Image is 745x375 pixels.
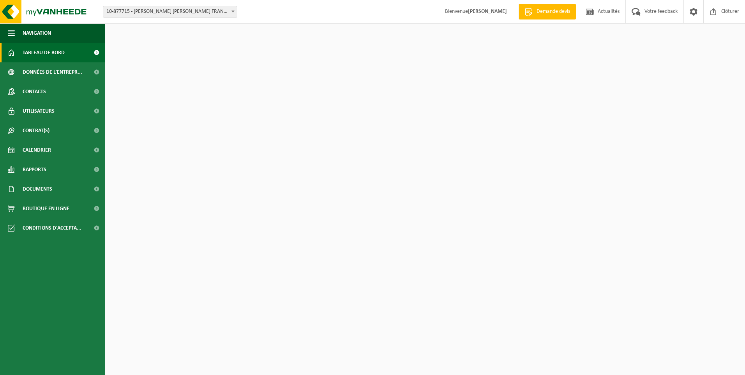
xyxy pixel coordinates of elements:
span: Conditions d'accepta... [23,218,81,238]
span: 10-877715 - ADLER PELZER FRANCE WEST - MORNAC [103,6,237,18]
span: Rapports [23,160,46,179]
span: Données de l'entrepr... [23,62,82,82]
span: Demande devis [535,8,572,16]
span: Boutique en ligne [23,199,69,218]
span: Documents [23,179,52,199]
span: Calendrier [23,140,51,160]
span: Contacts [23,82,46,101]
strong: [PERSON_NAME] [468,9,507,14]
span: Navigation [23,23,51,43]
span: Utilisateurs [23,101,55,121]
span: Tableau de bord [23,43,65,62]
span: 10-877715 - ADLER PELZER FRANCE WEST - MORNAC [103,6,237,17]
a: Demande devis [519,4,576,19]
span: Contrat(s) [23,121,49,140]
